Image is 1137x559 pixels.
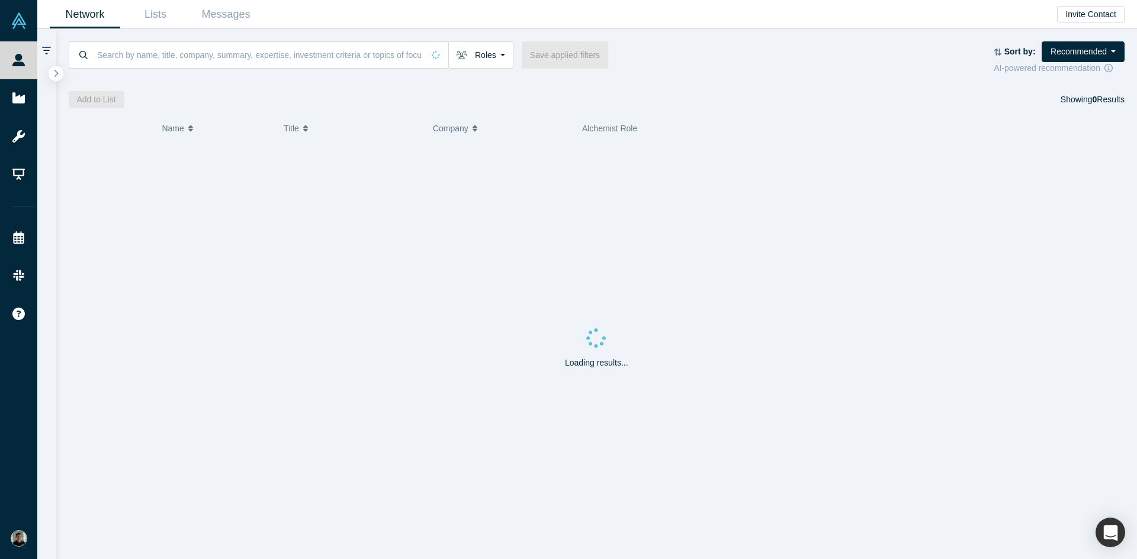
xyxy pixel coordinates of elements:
img: Alchemist Vault Logo [11,12,27,29]
p: Loading results... [565,357,628,369]
button: Invite Contact [1057,6,1125,22]
a: Lists [120,1,191,28]
button: Roles [448,41,513,69]
strong: 0 [1093,95,1097,104]
img: Ashkan Yousefi's Account [11,530,27,547]
button: Save applied filters [522,41,608,69]
a: Network [50,1,120,28]
button: Company [433,116,570,141]
span: Title [284,116,299,141]
div: AI-powered recommendation [994,62,1125,75]
button: Title [284,116,420,141]
button: Name [162,116,271,141]
input: Search by name, title, company, summary, expertise, investment criteria or topics of focus [96,41,423,69]
span: Company [433,116,468,141]
button: Recommended [1042,41,1125,62]
span: Alchemist Role [582,124,637,133]
span: Results [1093,95,1125,104]
strong: Sort by: [1004,47,1036,56]
div: Showing [1061,91,1125,108]
span: Name [162,116,184,141]
a: Messages [191,1,261,28]
button: Add to List [69,91,124,108]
